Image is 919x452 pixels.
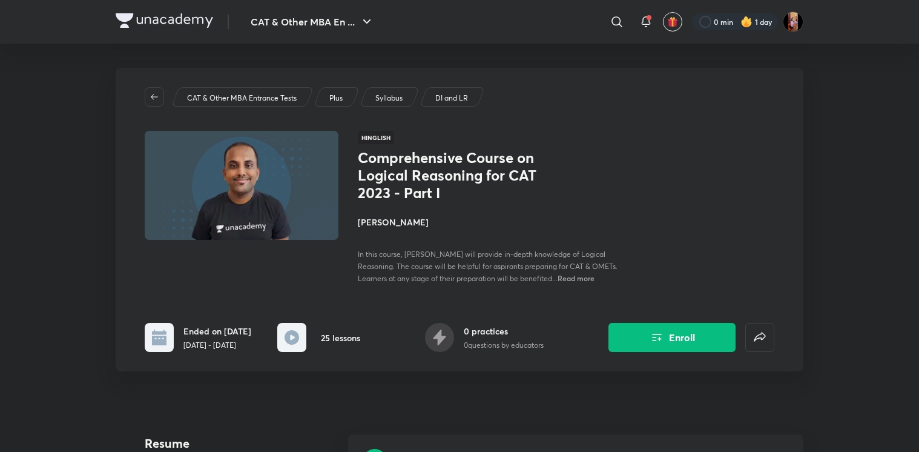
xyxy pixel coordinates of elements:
p: 0 questions by educators [464,340,544,351]
p: [DATE] - [DATE] [183,340,251,351]
img: streak [740,16,753,28]
button: CAT & Other MBA En ... [243,10,381,34]
span: Hinglish [358,131,394,144]
p: Syllabus [375,93,403,104]
img: Thumbnail [143,130,340,241]
button: avatar [663,12,682,32]
a: Plus [328,93,345,104]
h6: 25 lessons [321,331,360,344]
a: Company Logo [116,13,213,31]
img: avatar [667,16,678,27]
p: Plus [329,93,343,104]
h1: Comprehensive Course on Logical Reasoning for CAT 2023 - Part I [358,149,556,201]
h6: 0 practices [464,325,544,337]
a: Syllabus [374,93,405,104]
h6: Ended on [DATE] [183,325,251,337]
img: Company Logo [116,13,213,28]
p: CAT & Other MBA Entrance Tests [187,93,297,104]
p: DI and LR [435,93,468,104]
button: false [745,323,774,352]
span: Read more [558,273,595,283]
h4: [PERSON_NAME] [358,216,629,228]
a: DI and LR [433,93,470,104]
a: CAT & Other MBA Entrance Tests [185,93,299,104]
button: Enroll [608,323,736,352]
span: In this course, [PERSON_NAME] will provide in-depth knowledge of Logical Reasoning. The course wi... [358,250,618,283]
img: Aayushi Kumari [783,12,803,32]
